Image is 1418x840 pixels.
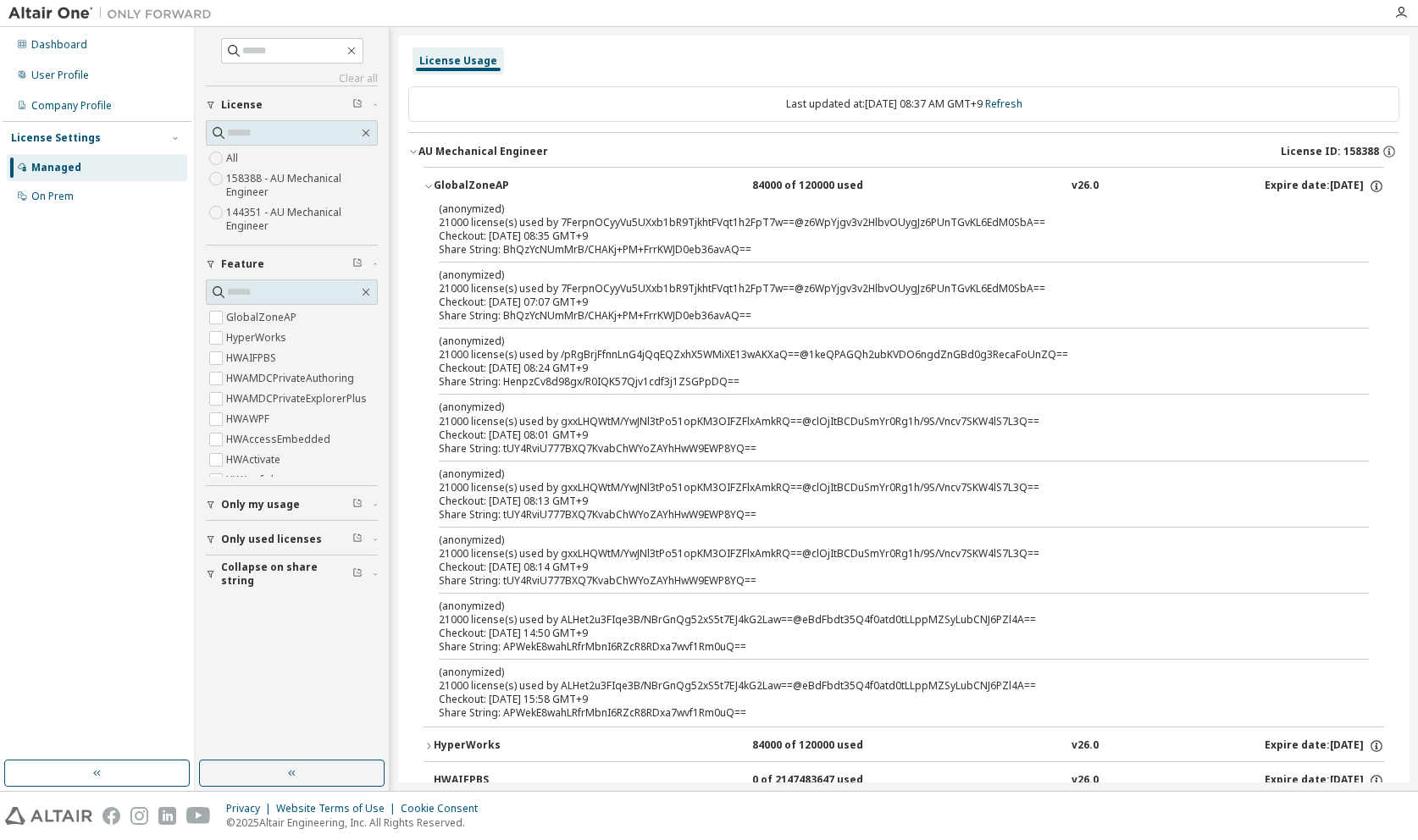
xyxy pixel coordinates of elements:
[226,409,273,429] label: HWAWPF
[1072,179,1099,194] div: v26.0
[439,400,1328,428] div: 21000 license(s) used by gxxLHQWtM/YwJNl3tPo51opKM3OIFZFlxAmkRQ==@clOjItBCDuSmYr0Rg1h/9S/Vncv7SKW...
[352,257,363,271] span: Clear filter
[439,508,1328,522] div: Share String: tUY4RviU777BXQ7KvabChWYoZAYhHwW9EWP8YQ==
[226,148,241,169] label: All
[752,773,905,788] div: 0 of 2147483647 used
[130,807,148,825] img: instagram.svg
[985,97,1022,111] a: Refresh
[439,268,1328,296] div: 21000 license(s) used by 7FerpnOCyyVu5UXxb1bR9TjkhtFVqt1h2FpT7w==@z6WpYjgv3v2HlbvOUygJz6PUnTGvKL6...
[226,802,276,815] div: Privacy
[439,665,1328,679] p: (anonymized)
[226,202,378,236] label: 144351 - AU Mechanical Engineer
[206,521,378,558] button: Only used licenses
[434,762,1384,799] button: HWAIFPBS0 of 2147483647 usedv26.0Expire date:[DATE]
[31,69,89,82] div: User Profile
[424,727,1384,765] button: HyperWorks84000 of 120000 usedv26.0Expire date:[DATE]
[226,429,334,450] label: HWAccessEmbedded
[206,72,378,86] a: Clear all
[352,533,363,546] span: Clear filter
[439,375,1328,389] div: Share String: HenpzCv8d98gx/R0IQK57Qjv1cdf3j1ZSGPpDQ==
[419,54,497,68] div: License Usage
[102,807,120,825] img: facebook.svg
[439,599,1328,613] p: (anonymized)
[752,738,905,754] div: 84000 of 120000 used
[352,567,363,581] span: Clear filter
[439,599,1328,627] div: 21000 license(s) used by ALHet2u3FIqe3B/NBrGnQg52xS5t7EJ4kG2Law==@eBdFbdt35Q4f0atd0tLLppMZSyLubCN...
[206,86,378,124] button: License
[439,640,1328,654] div: Share String: APWekE8wahLRfrMbnI6RZcR8RDxa7wvf1Rm0uQ==
[221,98,263,112] span: License
[439,627,1328,640] div: Checkout: [DATE] 14:50 GMT+9
[221,257,264,271] span: Feature
[1072,773,1099,788] div: v26.0
[439,334,1328,348] p: (anonymized)
[8,5,220,22] img: Altair One
[31,99,112,113] div: Company Profile
[434,179,586,194] div: GlobalZoneAP
[424,168,1384,205] button: GlobalZoneAP84000 of 120000 usedv26.0Expire date:[DATE]
[434,738,586,754] div: HyperWorks
[439,309,1328,323] div: Share String: BhQzYcNUmMrB/CHAKj+PM+FrrKWJD0eb36avAQ==
[418,145,548,158] div: AU Mechanical Engineer
[352,498,363,511] span: Clear filter
[186,807,211,825] img: youtube.svg
[1281,145,1379,158] span: License ID: 158388
[439,334,1328,362] div: 21000 license(s) used by /pRgBrjFfnnLnG4jQqEQZxhX5WMiXE13wAKXaQ==@1keQPAGQh2ubKVDO6ngdZnGBd0g3Rec...
[11,131,101,145] div: License Settings
[439,362,1328,375] div: Checkout: [DATE] 08:24 GMT+9
[439,693,1328,706] div: Checkout: [DATE] 15:58 GMT+9
[31,161,81,174] div: Managed
[221,561,352,588] span: Collapse on share string
[226,348,280,368] label: HWAIFPBS
[439,442,1328,456] div: Share String: tUY4RviU777BXQ7KvabChWYoZAYhHwW9EWP8YQ==
[752,179,905,194] div: 84000 of 120000 used
[5,807,92,825] img: altair_logo.svg
[206,246,378,283] button: Feature
[439,467,1328,481] p: (anonymized)
[439,533,1328,547] p: (anonymized)
[226,307,300,328] label: GlobalZoneAP
[206,486,378,523] button: Only my usage
[1265,179,1384,194] div: Expire date: [DATE]
[352,98,363,112] span: Clear filter
[1072,738,1099,754] div: v26.0
[408,86,1399,122] div: Last updated at: [DATE] 08:37 AM GMT+9
[226,450,284,470] label: HWActivate
[206,555,378,593] button: Collapse on share string
[401,802,488,815] div: Cookie Consent
[439,574,1328,588] div: Share String: tUY4RviU777BXQ7KvabChWYoZAYhHwW9EWP8YQ==
[158,807,176,825] img: linkedin.svg
[31,190,74,203] div: On Prem
[439,561,1328,574] div: Checkout: [DATE] 08:14 GMT+9
[439,400,1328,414] p: (anonymized)
[439,533,1328,561] div: 21000 license(s) used by gxxLHQWtM/YwJNl3tPo51opKM3OIFZFlxAmkRQ==@clOjItBCDuSmYr0Rg1h/9S/Vncv7SKW...
[439,706,1328,720] div: Share String: APWekE8wahLRfrMbnI6RZcR8RDxa7wvf1Rm0uQ==
[226,389,370,409] label: HWAMDCPrivateExplorerPlus
[439,268,1328,282] p: (anonymized)
[439,243,1328,257] div: Share String: BhQzYcNUmMrB/CHAKj+PM+FrrKWJD0eb36avAQ==
[31,38,87,52] div: Dashboard
[226,368,357,389] label: HWAMDCPrivateAuthoring
[226,470,280,490] label: HWAcufwh
[221,498,300,511] span: Only my usage
[1265,738,1384,754] div: Expire date: [DATE]
[221,533,322,546] span: Only used licenses
[408,133,1399,170] button: AU Mechanical EngineerLicense ID: 158388
[439,495,1328,508] div: Checkout: [DATE] 08:13 GMT+9
[434,773,586,788] div: HWAIFPBS
[226,169,378,202] label: 158388 - AU Mechanical Engineer
[1265,773,1384,788] div: Expire date: [DATE]
[439,229,1328,243] div: Checkout: [DATE] 08:35 GMT+9
[439,665,1328,693] div: 21000 license(s) used by ALHet2u3FIqe3B/NBrGnQg52xS5t7EJ4kG2Law==@eBdFbdt35Q4f0atd0tLLppMZSyLubCN...
[439,467,1328,495] div: 21000 license(s) used by gxxLHQWtM/YwJNl3tPo51opKM3OIFZFlxAmkRQ==@clOjItBCDuSmYr0Rg1h/9S/Vncv7SKW...
[226,815,488,830] p: © 2025 Altair Engineering, Inc. All Rights Reserved.
[226,328,290,348] label: HyperWorks
[276,802,401,815] div: Website Terms of Use
[439,202,1328,216] p: (anonymized)
[439,202,1328,229] div: 21000 license(s) used by 7FerpnOCyyVu5UXxb1bR9TjkhtFVqt1h2FpT7w==@z6WpYjgv3v2HlbvOUygJz6PUnTGvKL6...
[439,428,1328,442] div: Checkout: [DATE] 08:01 GMT+9
[439,296,1328,309] div: Checkout: [DATE] 07:07 GMT+9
